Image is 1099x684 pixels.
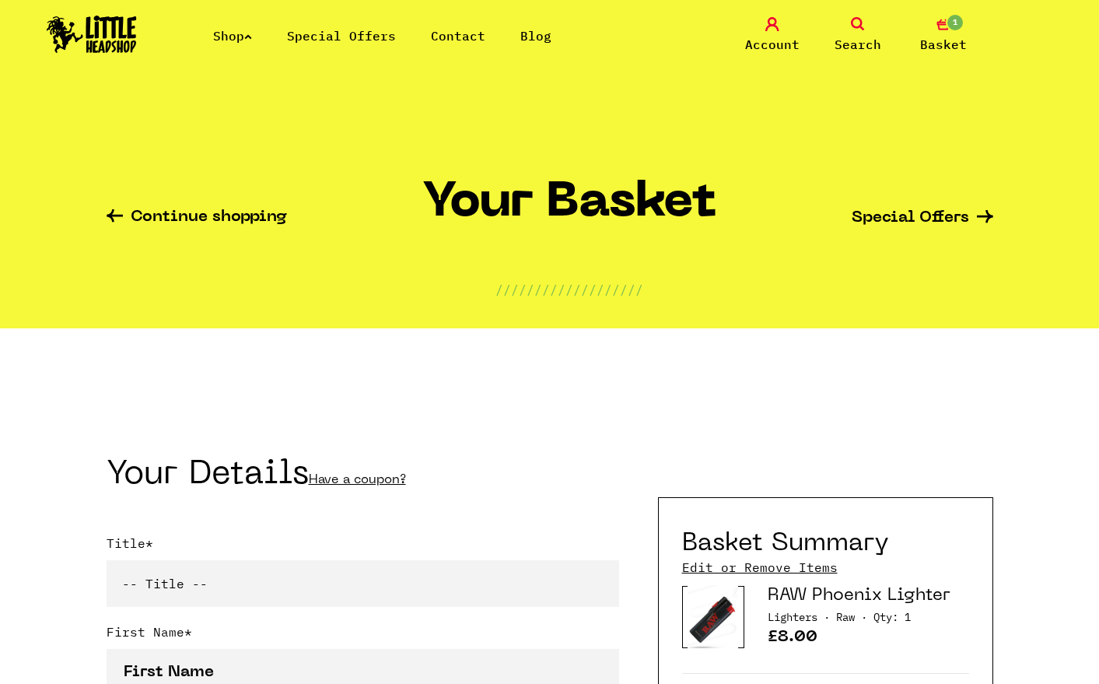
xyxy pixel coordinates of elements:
span: Quantity [873,610,911,624]
img: Product [688,585,738,648]
span: 1 [946,13,964,32]
h1: Your Basket [422,177,716,241]
a: Contact [431,28,485,44]
h2: Your Details [107,461,619,495]
span: Search [835,35,881,54]
a: RAW Phoenix Lighter [768,588,950,604]
h2: Basket Summary [682,529,889,559]
a: Special Offers [852,210,993,226]
a: Shop [213,28,252,44]
span: Basket [920,35,967,54]
a: 1 Basket [905,17,982,54]
p: /////////////////// [495,280,643,299]
label: First Name [107,623,619,649]
a: Have a coupon? [309,474,406,486]
span: Account [745,35,800,54]
img: Little Head Shop Logo [47,16,137,53]
span: Category [768,610,830,624]
span: Brand [836,610,867,624]
a: Edit or Remove Items [682,559,838,576]
label: Title [107,534,619,560]
a: Continue shopping [107,209,287,227]
p: £8.00 [768,630,969,650]
a: Special Offers [287,28,396,44]
a: Search [819,17,897,54]
a: Blog [520,28,551,44]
